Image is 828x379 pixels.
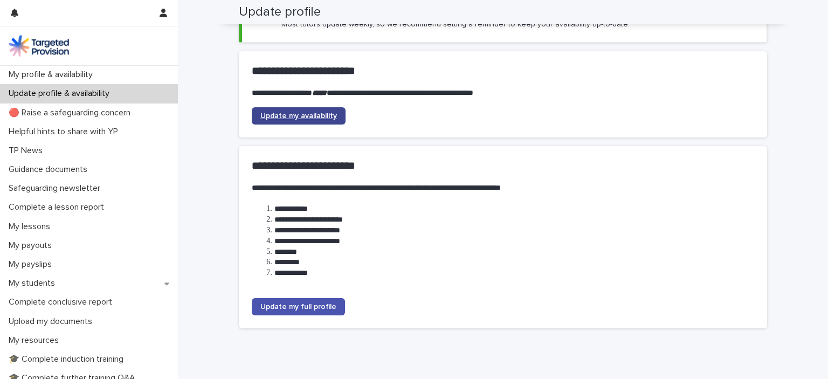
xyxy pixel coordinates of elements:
[4,183,109,194] p: Safeguarding newsletter
[4,278,64,288] p: My students
[281,19,630,29] p: Most tutors update weekly, so we recommend setting a reminder to keep your availability up-to-date.
[4,240,60,251] p: My payouts
[260,112,337,120] span: Update my availability
[4,127,127,137] p: Helpful hints to share with YP
[4,70,101,80] p: My profile & availability
[9,35,69,57] img: M5nRWzHhSzIhMunXDL62
[4,297,121,307] p: Complete conclusive report
[4,259,60,270] p: My payslips
[252,298,345,315] a: Update my full profile
[4,202,113,212] p: Complete a lesson report
[239,4,321,20] h2: Update profile
[252,107,346,125] a: Update my availability
[4,146,51,156] p: TP News
[4,222,59,232] p: My lessons
[4,108,139,118] p: 🔴 Raise a safeguarding concern
[260,303,336,311] span: Update my full profile
[4,164,96,175] p: Guidance documents
[4,88,118,99] p: Update profile & availability
[4,335,67,346] p: My resources
[4,354,132,364] p: 🎓 Complete induction training
[4,316,101,327] p: Upload my documents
